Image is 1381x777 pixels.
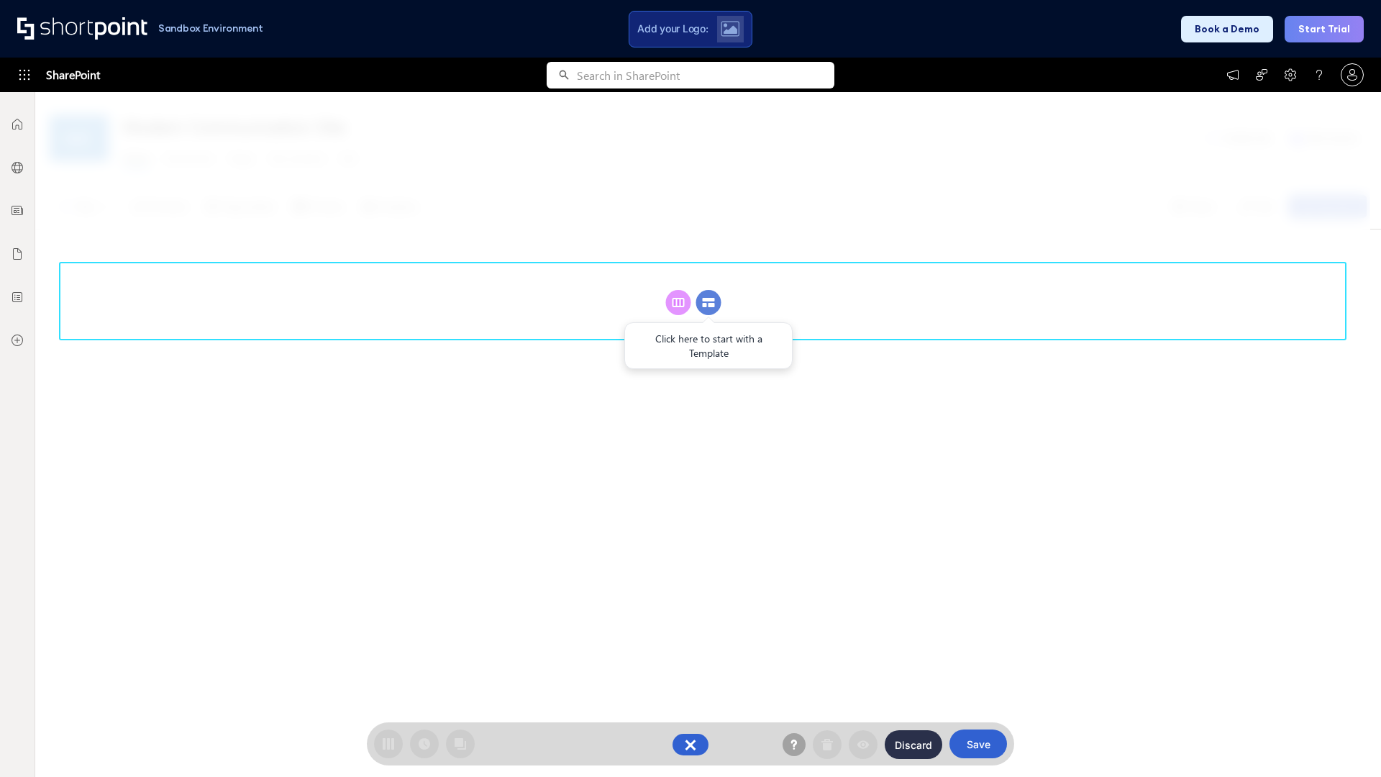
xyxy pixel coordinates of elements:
[1309,708,1381,777] iframe: Chat Widget
[1285,16,1364,42] button: Start Trial
[1181,16,1273,42] button: Book a Demo
[637,22,708,35] span: Add your Logo:
[158,24,263,32] h1: Sandbox Environment
[46,58,100,92] span: SharePoint
[577,62,834,88] input: Search in SharePoint
[885,730,942,759] button: Discard
[949,730,1007,758] button: Save
[721,21,739,37] img: Upload logo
